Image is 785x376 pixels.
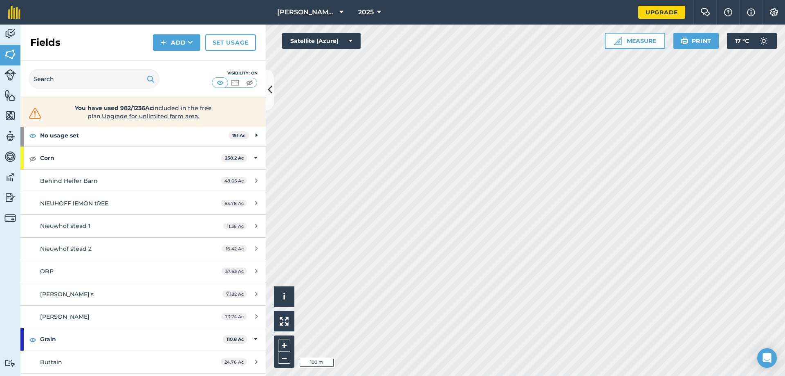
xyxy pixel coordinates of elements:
[20,147,266,169] div: Corn258.2 Ac
[278,340,290,352] button: +
[673,33,719,49] button: Print
[282,33,361,49] button: Satellite (Azure)
[20,306,266,328] a: [PERSON_NAME]73.74 Ac
[244,79,255,87] img: svg+xml;base64,PHN2ZyB4bWxucz0iaHR0cDovL3d3dy53My5vcmcvMjAwMC9zdmciIHdpZHRoPSI1MCIgaGVpZ2h0PSI0MC...
[27,104,259,120] a: You have used 982/1236Acincluded in the free plan.Upgrade for unlimited farm area.
[4,212,16,224] img: svg+xml;base64,PD94bWwgdmVyc2lvbj0iMS4wIiBlbmNvZGluZz0idXRmLTgiPz4KPCEtLSBHZW5lcmF0b3I6IEFkb2JlIE...
[30,36,61,49] h2: Fields
[29,131,36,140] img: svg+xml;base64,PHN2ZyB4bWxucz0iaHR0cDovL3d3dy53My5vcmcvMjAwMC9zdmciIHdpZHRoPSIxOCIgaGVpZ2h0PSIyNC...
[700,8,710,16] img: Two speech bubbles overlapping with the left bubble in the forefront
[20,238,266,260] a: Nieuwhof stead 216.42 Ac
[223,223,247,230] span: 11.39 Ac
[160,38,166,47] img: svg+xml;base64,PHN2ZyB4bWxucz0iaHR0cDovL3d3dy53My5vcmcvMjAwMC9zdmciIHdpZHRoPSIxNCIgaGVpZ2h0PSIyNC...
[232,133,246,138] strong: 151 Ac
[681,36,689,46] img: svg+xml;base64,PHN2ZyB4bWxucz0iaHR0cDovL3d3dy53My5vcmcvMjAwMC9zdmciIHdpZHRoPSIxOSIgaGVpZ2h0PSIyNC...
[221,177,247,184] span: 48.05 Ac
[215,79,225,87] img: svg+xml;base64,PHN2ZyB4bWxucz0iaHR0cDovL3d3dy53My5vcmcvMjAwMC9zdmciIHdpZHRoPSI1MCIgaGVpZ2h0PSI0MC...
[4,48,16,61] img: svg+xml;base64,PHN2ZyB4bWxucz0iaHR0cDovL3d3dy53My5vcmcvMjAwMC9zdmciIHdpZHRoPSI1NiIgaGVpZ2h0PSI2MC...
[40,200,108,207] span: NIEUHOFF lEMON tREE
[40,177,98,185] span: Behind Heifer Barn
[225,155,244,161] strong: 258.2 Ac
[40,268,54,275] span: OBP
[280,317,289,326] img: Four arrows, one pointing top left, one top right, one bottom right and the last bottom left
[222,268,247,275] span: 37.63 Ac
[40,124,229,146] strong: No usage set
[735,33,749,49] span: 17 ° C
[20,283,266,305] a: [PERSON_NAME]'s7.182 Ac
[221,200,247,207] span: 63.78 Ac
[4,69,16,81] img: svg+xml;base64,PD94bWwgdmVyc2lvbj0iMS4wIiBlbmNvZGluZz0idXRmLTgiPz4KPCEtLSBHZW5lcmF0b3I6IEFkb2JlIE...
[227,336,244,342] strong: 110.8 Ac
[27,107,43,119] img: svg+xml;base64,PHN2ZyB4bWxucz0iaHR0cDovL3d3dy53My5vcmcvMjAwMC9zdmciIHdpZHRoPSIzMiIgaGVpZ2h0PSIzMC...
[20,192,266,214] a: NIEUHOFF lEMON tREE63.78 Ac
[230,79,240,87] img: svg+xml;base64,PHN2ZyB4bWxucz0iaHR0cDovL3d3dy53My5vcmcvMjAwMC9zdmciIHdpZHRoPSI1MCIgaGVpZ2h0PSI0MC...
[769,8,779,16] img: A cog icon
[147,74,155,84] img: svg+xml;base64,PHN2ZyB4bWxucz0iaHR0cDovL3d3dy53My5vcmcvMjAwMC9zdmciIHdpZHRoPSIxOSIgaGVpZ2h0PSIyNC...
[638,6,685,19] a: Upgrade
[102,113,199,120] span: Upgrade for unlimited farm area.
[756,33,772,49] img: svg+xml;base64,PD94bWwgdmVyc2lvbj0iMS4wIiBlbmNvZGluZz0idXRmLTgiPz4KPCEtLSBHZW5lcmF0b3I6IEFkb2JlIE...
[20,260,266,282] a: OBP37.63 Ac
[40,245,92,252] span: Nieuwhof stead 2
[56,104,230,120] span: included in the free plan .
[40,313,90,320] span: [PERSON_NAME]
[153,34,200,51] button: Add
[274,286,294,307] button: i
[29,153,36,163] img: svg+xml;base64,PHN2ZyB4bWxucz0iaHR0cDovL3d3dy53My5vcmcvMjAwMC9zdmciIHdpZHRoPSIxOCIgaGVpZ2h0PSIyNC...
[222,290,247,297] span: 7.182 Ac
[4,130,16,142] img: svg+xml;base64,PD94bWwgdmVyc2lvbj0iMS4wIiBlbmNvZGluZz0idXRmLTgiPz4KPCEtLSBHZW5lcmF0b3I6IEFkb2JlIE...
[4,28,16,40] img: svg+xml;base64,PD94bWwgdmVyc2lvbj0iMS4wIiBlbmNvZGluZz0idXRmLTgiPz4KPCEtLSBHZW5lcmF0b3I6IEFkb2JlIE...
[4,191,16,204] img: svg+xml;base64,PD94bWwgdmVyc2lvbj0iMS4wIiBlbmNvZGluZz0idXRmLTgiPz4KPCEtLSBHZW5lcmF0b3I6IEFkb2JlIE...
[757,348,777,368] div: Open Intercom Messenger
[20,351,266,373] a: Buttain24.76 Ac
[40,290,94,298] span: [PERSON_NAME]'s
[277,7,336,17] span: [PERSON_NAME] Farms Inc
[40,147,221,169] strong: Corn
[727,33,777,49] button: 17 °C
[29,69,159,89] input: Search
[75,104,153,112] strong: You have used 982/1236Ac
[4,359,16,367] img: svg+xml;base64,PD94bWwgdmVyc2lvbj0iMS4wIiBlbmNvZGluZz0idXRmLTgiPz4KPCEtLSBHZW5lcmF0b3I6IEFkb2JlIE...
[358,7,374,17] span: 2025
[20,170,266,192] a: Behind Heifer Barn48.05 Ac
[205,34,256,51] a: Set usage
[222,245,247,252] span: 16.42 Ac
[20,215,266,237] a: Nieuwhof stead 111.39 Ac
[29,335,36,344] img: svg+xml;base64,PHN2ZyB4bWxucz0iaHR0cDovL3d3dy53My5vcmcvMjAwMC9zdmciIHdpZHRoPSIxOCIgaGVpZ2h0PSIyNC...
[614,37,622,45] img: Ruler icon
[221,358,247,365] span: 24.76 Ac
[40,222,90,230] span: Nieuwhof stead 1
[4,151,16,163] img: svg+xml;base64,PD94bWwgdmVyc2lvbj0iMS4wIiBlbmNvZGluZz0idXRmLTgiPz4KPCEtLSBHZW5lcmF0b3I6IEFkb2JlIE...
[4,110,16,122] img: svg+xml;base64,PHN2ZyB4bWxucz0iaHR0cDovL3d3dy53My5vcmcvMjAwMC9zdmciIHdpZHRoPSI1NiIgaGVpZ2h0PSI2MC...
[221,313,247,320] span: 73.74 Ac
[4,89,16,101] img: svg+xml;base64,PHN2ZyB4bWxucz0iaHR0cDovL3d3dy53My5vcmcvMjAwMC9zdmciIHdpZHRoPSI1NiIgaGVpZ2h0PSI2MC...
[4,171,16,183] img: svg+xml;base64,PD94bWwgdmVyc2lvbj0iMS4wIiBlbmNvZGluZz0idXRmLTgiPz4KPCEtLSBHZW5lcmF0b3I6IEFkb2JlIE...
[20,328,266,350] div: Grain110.8 Ac
[278,352,290,364] button: –
[40,358,62,366] span: Buttain
[723,8,733,16] img: A question mark icon
[212,70,258,77] div: Visibility: On
[40,328,223,350] strong: Grain
[8,6,20,19] img: fieldmargin Logo
[283,291,285,302] span: i
[747,7,755,17] img: svg+xml;base64,PHN2ZyB4bWxucz0iaHR0cDovL3d3dy53My5vcmcvMjAwMC9zdmciIHdpZHRoPSIxNyIgaGVpZ2h0PSIxNy...
[605,33,665,49] button: Measure
[20,124,266,146] div: No usage set151 Ac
